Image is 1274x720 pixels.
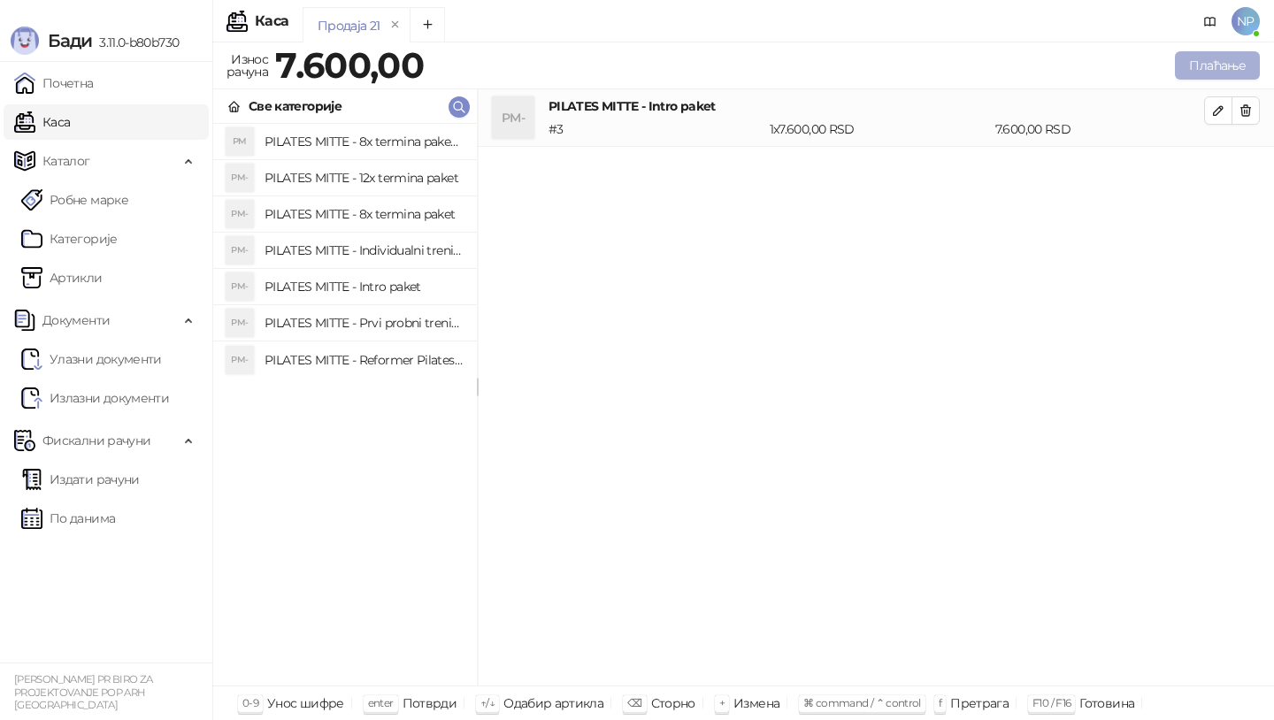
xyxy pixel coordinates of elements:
div: 7.600,00 RSD [992,119,1208,139]
h4: PILATES MITTE - 12x termina paket [265,164,463,192]
span: 3.11.0-b80b730 [92,34,179,50]
button: remove [384,18,407,33]
span: Документи [42,303,110,338]
strong: 7.600,00 [275,43,424,87]
img: Logo [11,27,39,55]
button: Add tab [410,7,445,42]
div: Износ рачуна [223,48,272,83]
h4: PILATES MITTE - Prvi probni trening [265,309,463,337]
h4: PILATES MITTE - Individualni trening [265,236,463,264]
div: 1 x 7.600,00 RSD [766,119,992,139]
a: Излазни документи [21,380,169,416]
div: PM- [492,96,534,139]
span: + [719,696,725,709]
a: Почетна [14,65,94,101]
h4: PILATES MITTE - Intro paket [549,96,1204,116]
div: # 3 [545,119,766,139]
div: Потврди [403,692,457,715]
div: PM- [226,272,254,301]
a: Издати рачуни [21,462,140,497]
span: Бади [48,30,92,51]
a: Категорије [21,221,118,257]
span: ↑/↓ [480,696,495,709]
div: PM- [226,236,254,264]
a: ArtikliАртикли [21,260,103,295]
div: Готовина [1079,692,1134,715]
span: Фискални рачуни [42,423,150,458]
div: Одабир артикла [503,692,603,715]
div: Каса [255,14,288,28]
a: Каса [14,104,70,140]
div: Продаја 21 [318,16,380,35]
div: PM [226,127,254,156]
h4: PILATES MITTE - Reformer Pilates trening [265,346,463,374]
span: ⌫ [627,696,641,709]
div: Све категорије [249,96,342,116]
div: Сторно [651,692,695,715]
span: F10 / F16 [1032,696,1071,709]
a: Документација [1196,7,1224,35]
a: Ulazni dokumentiУлазни документи [21,341,162,377]
div: Измена [733,692,779,715]
span: 0-9 [242,696,258,709]
span: enter [368,696,394,709]
a: Робне марке [21,182,128,218]
div: PM- [226,309,254,337]
span: ⌘ command / ⌃ control [803,696,921,709]
div: PM- [226,346,254,374]
span: Каталог [42,143,90,179]
div: grid [213,124,477,686]
h4: PILATES MITTE - Intro paket [265,272,463,301]
small: [PERSON_NAME] PR BIRO ZA PROJEKTOVANJE POP ARH [GEOGRAPHIC_DATA] [14,673,153,711]
h4: PILATES MITTE - 8x termina paket - individualni trening [265,127,463,156]
span: f [939,696,941,709]
div: PM- [226,164,254,192]
button: Плаћање [1175,51,1260,80]
span: NP [1232,7,1260,35]
a: По данима [21,501,115,536]
h4: PILATES MITTE - 8x termina paket [265,200,463,228]
div: Претрага [950,692,1009,715]
div: Унос шифре [267,692,344,715]
div: PM- [226,200,254,228]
